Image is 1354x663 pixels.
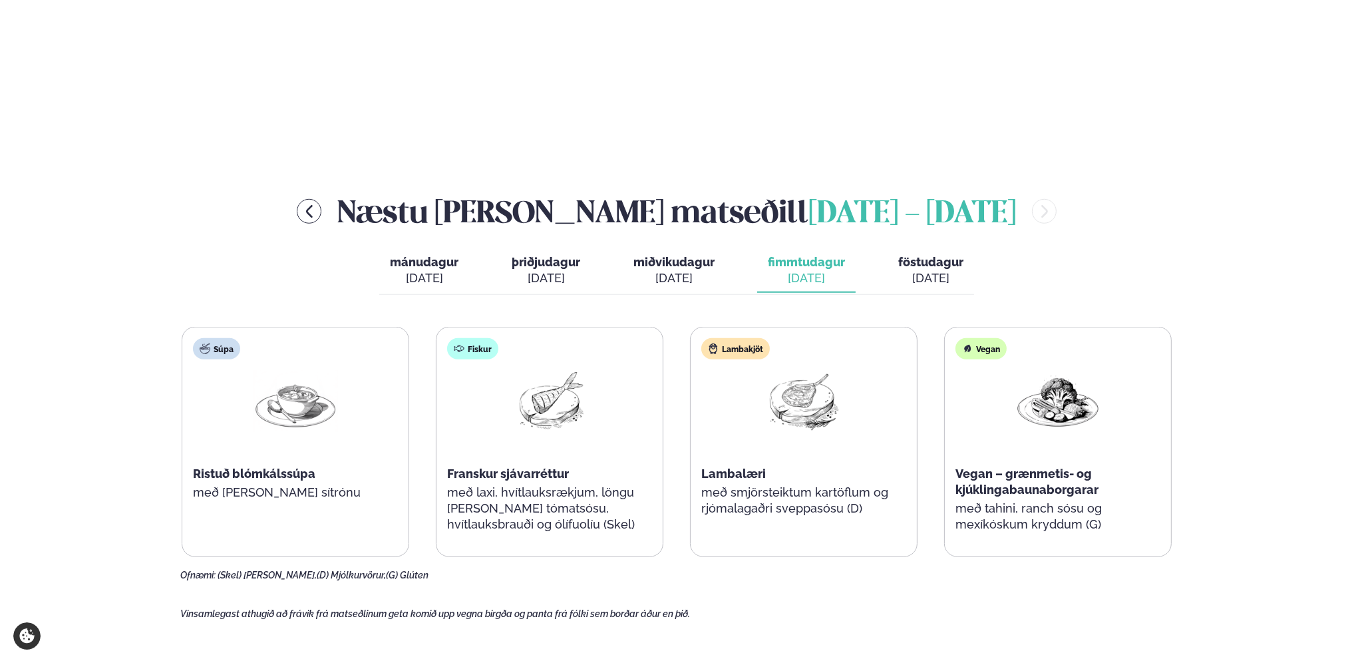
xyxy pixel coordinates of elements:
[218,570,317,580] span: (Skel) [PERSON_NAME],
[337,190,1016,233] h2: Næstu [PERSON_NAME] matseðill
[180,608,690,619] span: Vinsamlegast athugið að frávik frá matseðlinum geta komið upp vegna birgða og panta frá fólki sem...
[200,343,210,354] img: soup.svg
[180,570,216,580] span: Ofnæmi:
[507,370,592,431] img: Fish.png
[193,485,398,501] p: með [PERSON_NAME] sítrónu
[447,485,652,533] p: með laxi, hvítlauksrækjum, löngu [PERSON_NAME] tómatsósu, hvítlauksbrauði og ólífuolíu (Skel)
[13,622,41,650] a: Cookie settings
[955,338,1007,359] div: Vegan
[768,255,845,269] span: fimmtudagur
[512,270,580,286] div: [DATE]
[633,255,715,269] span: miðvikudagur
[454,343,464,354] img: fish.svg
[761,370,846,431] img: Lamb-Meat.png
[701,467,766,481] span: Lambalæri
[898,255,963,269] span: föstudagur
[390,270,458,286] div: [DATE]
[390,255,458,269] span: mánudagur
[297,199,321,224] button: menu-btn-left
[808,200,1016,229] span: [DATE] - [DATE]
[447,467,569,481] span: Franskur sjávarréttur
[1032,199,1057,224] button: menu-btn-right
[379,249,469,293] button: mánudagur [DATE]
[623,249,725,293] button: miðvikudagur [DATE]
[955,501,1160,533] p: með tahini, ranch sósu og mexíkóskum kryddum (G)
[962,343,973,354] img: Vegan.svg
[447,338,498,359] div: Fiskur
[757,249,856,293] button: fimmtudagur [DATE]
[955,467,1099,497] span: Vegan – grænmetis- og kjúklingabaunaborgarar
[512,255,580,269] span: þriðjudagur
[253,370,338,432] img: Soup.png
[701,485,906,517] p: með smjörsteiktum kartöflum og rjómalagaðri sveppasósu (D)
[193,338,240,359] div: Súpa
[193,467,315,481] span: Ristuð blómkálssúpa
[317,570,386,580] span: (D) Mjólkurvörur,
[888,249,974,293] button: föstudagur [DATE]
[701,338,770,359] div: Lambakjöt
[768,270,845,286] div: [DATE]
[386,570,428,580] span: (G) Glúten
[708,343,719,354] img: Lamb.svg
[1015,370,1100,432] img: Vegan.png
[633,270,715,286] div: [DATE]
[501,249,591,293] button: þriðjudagur [DATE]
[898,270,963,286] div: [DATE]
